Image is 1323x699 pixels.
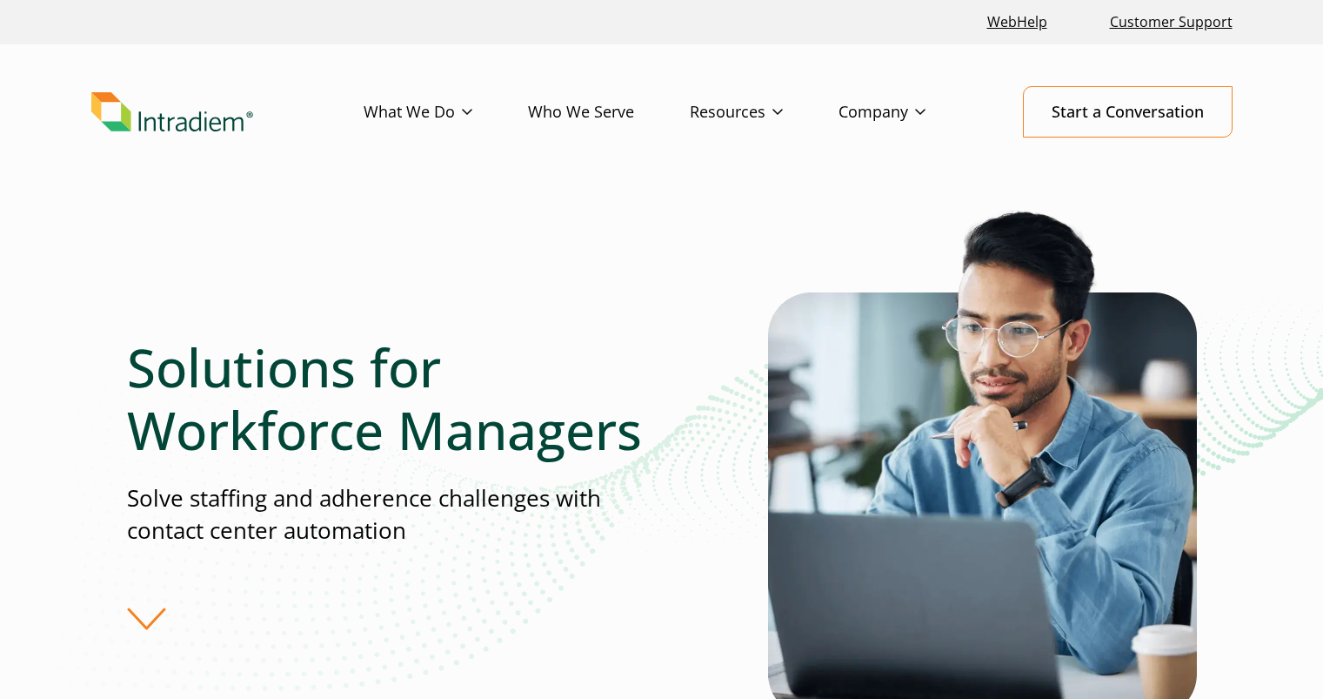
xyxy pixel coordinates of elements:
a: Link opens in a new window [980,3,1054,41]
h1: Solutions for Workforce Managers [127,336,661,461]
a: Who We Serve [528,87,690,138]
a: What We Do [364,87,528,138]
a: Link to homepage of Intradiem [91,92,364,132]
a: Resources [690,87,839,138]
a: Start a Conversation [1023,86,1233,138]
a: Company [839,87,981,138]
p: Solve staffing and adherence challenges with contact center automation [127,482,661,548]
img: Intradiem [91,92,253,132]
a: Customer Support [1103,3,1239,41]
